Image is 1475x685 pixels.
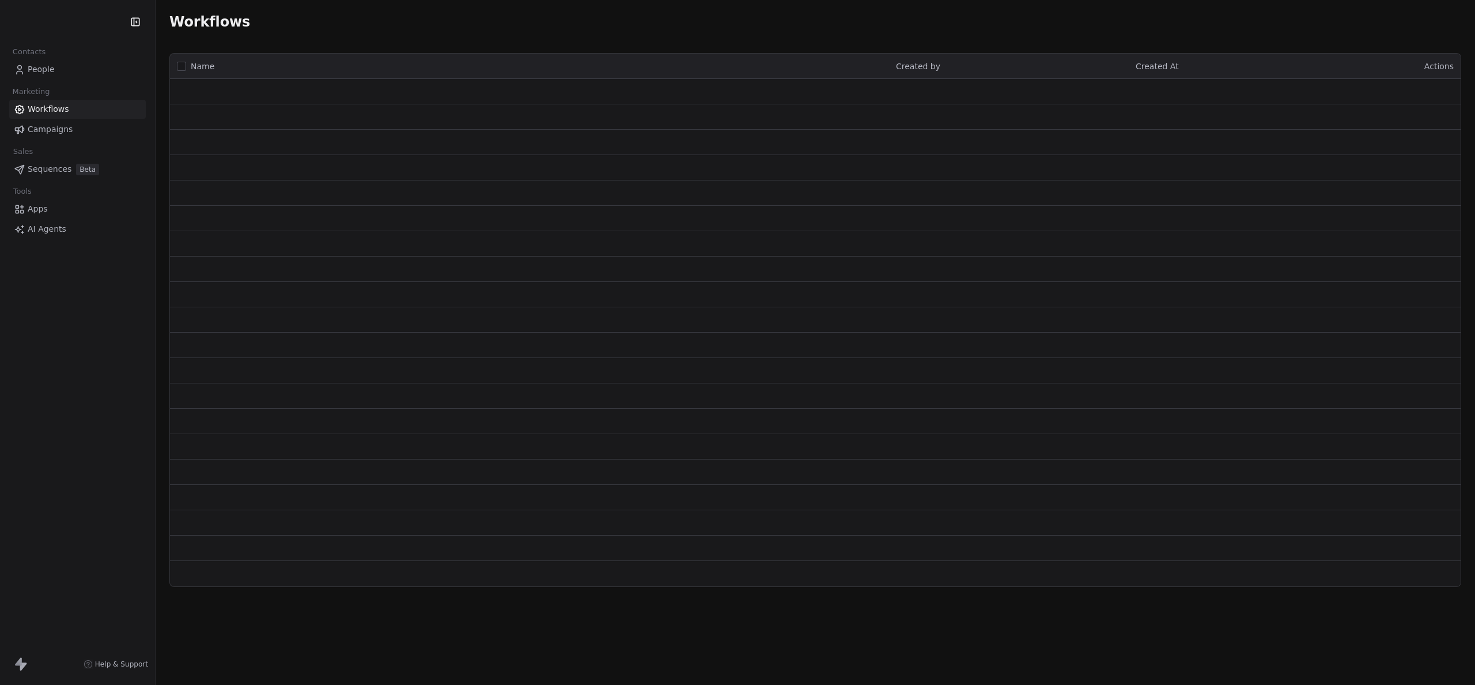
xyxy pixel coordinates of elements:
span: Workflows [169,14,250,30]
a: Campaigns [9,120,146,139]
span: Beta [76,164,99,175]
span: Created At [1136,62,1179,71]
a: AI Agents [9,220,146,239]
span: Workflows [28,103,69,115]
span: Contacts [7,43,51,61]
a: Workflows [9,100,146,119]
span: Campaigns [28,123,73,136]
span: AI Agents [28,223,66,235]
span: Marketing [7,83,55,100]
a: Apps [9,200,146,219]
span: Tools [8,183,36,200]
span: Sequences [28,163,71,175]
span: Created by [896,62,940,71]
span: Name [191,61,214,73]
a: People [9,60,146,79]
span: Apps [28,203,48,215]
span: People [28,63,55,76]
a: Help & Support [84,660,148,669]
span: Actions [1424,62,1454,71]
span: Sales [8,143,38,160]
span: Help & Support [95,660,148,669]
a: SequencesBeta [9,160,146,179]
